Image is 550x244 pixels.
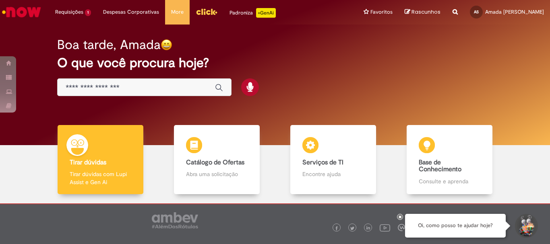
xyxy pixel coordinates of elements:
img: logo_footer_youtube.png [380,222,390,233]
img: logo_footer_twitter.png [350,226,354,230]
button: Iniciar Conversa de Suporte [514,214,538,238]
div: Oi, como posso te ajudar hoje? [405,214,506,238]
p: Consulte e aprenda [419,177,480,185]
span: Despesas Corporativas [103,8,159,16]
p: Encontre ajuda [302,170,364,178]
h2: Boa tarde, Amada [57,38,161,52]
b: Catálogo de Ofertas [186,158,244,166]
span: More [171,8,184,16]
img: logo_footer_linkedin.png [366,226,370,231]
div: Padroniza [230,8,276,18]
h2: O que você procura hoje? [57,56,493,70]
p: Tirar dúvidas com Lupi Assist e Gen Ai [70,170,131,186]
span: AS [474,9,479,14]
a: Base de Conhecimento Consulte e aprenda [391,125,508,195]
p: Abra uma solicitação [186,170,247,178]
a: Catálogo de Ofertas Abra uma solicitação [159,125,275,195]
span: Amada [PERSON_NAME] [485,8,544,15]
img: logo_footer_facebook.png [335,226,339,230]
img: click_logo_yellow_360x200.png [196,6,217,18]
span: Favoritos [370,8,393,16]
b: Base de Conhecimento [419,158,461,174]
b: Tirar dúvidas [70,158,106,166]
span: 1 [85,9,91,16]
span: Rascunhos [411,8,440,16]
span: Requisições [55,8,83,16]
b: Serviços de TI [302,158,343,166]
img: ServiceNow [1,4,42,20]
a: Serviços de TI Encontre ajuda [275,125,391,195]
a: Tirar dúvidas Tirar dúvidas com Lupi Assist e Gen Ai [42,125,159,195]
a: Rascunhos [405,8,440,16]
p: +GenAi [256,8,276,18]
img: happy-face.png [161,39,172,51]
img: logo_footer_workplace.png [398,224,405,231]
img: logo_footer_ambev_rotulo_gray.png [152,212,198,228]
